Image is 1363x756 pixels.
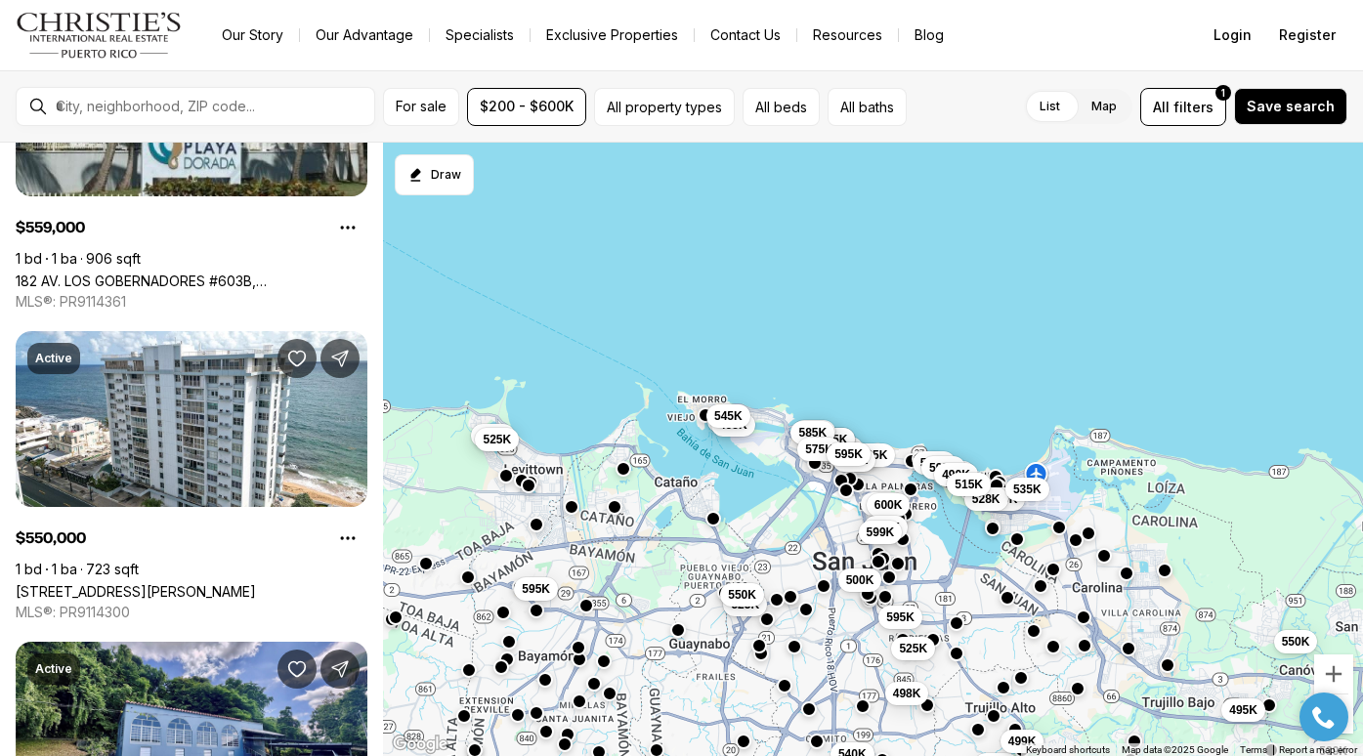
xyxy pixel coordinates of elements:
button: Contact Us [695,21,796,49]
span: 535K [1012,482,1041,497]
p: Active [35,351,72,366]
label: Map [1076,89,1132,124]
button: Start drawing [395,154,474,195]
span: 599K [479,427,507,442]
span: 550K [1281,633,1309,649]
span: For sale [396,99,447,114]
label: List [1024,89,1076,124]
button: Share Property [320,650,360,689]
button: 595K [811,427,855,450]
button: Login [1202,16,1263,55]
a: 182 AV. LOS GOBERNADORES #603B, CAROLINA PR, 00979 [16,273,367,289]
a: Terms (opens in new tab) [1240,744,1267,755]
button: Share Property [320,339,360,378]
span: Register [1279,27,1336,43]
a: Report a map error [1279,744,1357,755]
button: 550K [1273,629,1317,652]
button: For sale [383,88,459,126]
span: 498K [892,686,920,701]
button: 498K [884,682,928,705]
a: Blog [899,21,959,49]
button: 595K [827,442,871,466]
span: 599K [839,452,868,468]
button: Property options [328,519,367,558]
button: 535K [1004,478,1048,501]
span: Save search [1247,99,1335,114]
span: Map data ©2025 Google [1122,744,1228,755]
span: 500K [845,572,873,588]
span: Login [1214,27,1252,43]
span: 545K [713,408,742,424]
span: 595K [522,581,550,597]
span: 600K [873,497,902,513]
button: All beds [743,88,820,126]
button: 495K [710,413,754,437]
span: 595K [872,519,900,534]
span: 528K [971,491,1000,507]
button: Save search [1234,88,1347,125]
span: 550K [728,586,756,602]
button: Save Property: 1035 ASHFORD AVE #505 [277,339,317,378]
button: 525K [891,637,935,660]
button: $200 - $600K [467,88,586,126]
span: filters [1173,97,1214,117]
a: Resources [797,21,898,49]
a: 1035 ASHFORD AVE #505, SAN JUAN PR, 00907 [16,583,256,600]
button: 550K [720,582,764,606]
span: $200 - $600K [480,99,574,114]
a: Our Story [206,21,299,49]
span: 595K [929,460,958,476]
button: 599K [471,423,515,446]
button: All property types [594,88,735,126]
button: Save Property: 8874 CALLE 3 FINAL [277,650,317,689]
button: 525K [723,593,767,616]
span: 515K [955,477,983,492]
span: 599K [866,524,894,539]
span: 490K [942,467,970,483]
button: 540K [912,451,956,475]
span: 575K [869,495,897,511]
span: 525K [483,432,511,447]
button: Allfilters1 [1140,88,1226,126]
button: 595K [878,606,922,629]
p: Active [35,661,72,677]
button: 490K [934,463,978,486]
span: 559K [989,491,1017,507]
button: 599K [858,520,902,543]
span: 495K [718,417,746,433]
button: Register [1267,16,1347,55]
button: 585K [851,442,895,466]
span: All [1153,97,1170,117]
a: Our Advantage [300,21,429,49]
span: 1 [1221,85,1225,101]
button: 500K [791,420,835,443]
span: 595K [819,431,847,446]
img: logo [16,12,183,59]
button: 499K [1000,730,1044,753]
button: 595K [514,577,558,601]
span: 595K [886,609,915,625]
span: 585K [798,424,827,440]
button: 545K [705,404,749,428]
button: 599K [831,448,875,472]
button: 500K [837,568,881,592]
span: 525K [731,597,759,612]
button: 528K [963,487,1007,511]
span: 499K [1007,734,1036,749]
span: 495K [1229,701,1257,717]
button: 595K [921,456,965,480]
button: 575K [797,438,841,461]
button: Zoom in [1314,654,1353,693]
button: 585K [790,420,834,443]
button: 600K [866,493,910,517]
span: 540K [919,455,948,471]
button: 515K [947,473,991,496]
button: 525K [475,428,519,451]
a: Exclusive Properties [531,21,694,49]
button: 595K [864,515,908,538]
button: Property options [328,208,367,247]
a: Specialists [430,21,530,49]
span: 575K [805,441,833,457]
button: 495K [1221,697,1265,721]
span: 525K [899,641,927,656]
